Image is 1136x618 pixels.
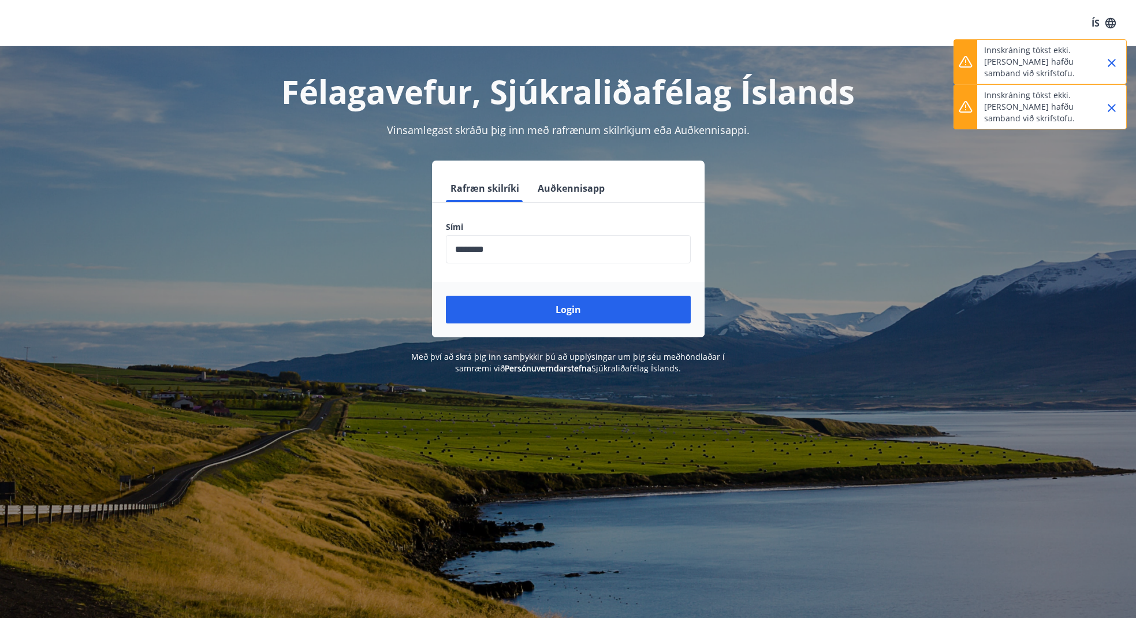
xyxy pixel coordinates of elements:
button: Rafræn skilríki [446,174,524,202]
p: Innskráning tókst ekki. [PERSON_NAME] hafðu samband við skrifstofu. [984,90,1086,124]
button: Auðkennisapp [533,174,609,202]
button: Close [1102,98,1122,118]
button: ÍS [1085,13,1122,33]
button: Login [446,296,691,323]
span: Vinsamlegast skráðu þig inn með rafrænum skilríkjum eða Auðkennisappi. [387,123,750,137]
button: Close [1102,53,1122,73]
label: Sími [446,221,691,233]
span: Með því að skrá þig inn samþykkir þú að upplýsingar um þig séu meðhöndlaðar í samræmi við Sjúkral... [411,351,725,374]
h1: Félagavefur, Sjúkraliðafélag Íslands [166,69,970,113]
p: Innskráning tókst ekki. [PERSON_NAME] hafðu samband við skrifstofu. [984,44,1086,79]
a: Persónuverndarstefna [505,363,591,374]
